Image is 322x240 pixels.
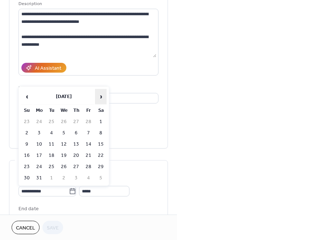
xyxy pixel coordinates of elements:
td: 10 [33,139,45,150]
div: End date [18,205,39,213]
span: Cancel [16,224,35,232]
td: 5 [58,128,70,138]
td: 11 [46,139,57,150]
th: [DATE] [33,89,94,105]
button: AI Assistant [21,63,66,73]
div: Location [18,84,157,92]
td: 14 [83,139,94,150]
td: 1 [46,173,57,183]
td: 30 [21,173,33,183]
td: 28 [83,162,94,172]
td: 23 [21,162,33,172]
td: 25 [46,117,57,127]
td: 17 [33,150,45,161]
td: 19 [58,150,70,161]
td: 21 [83,150,94,161]
td: 20 [70,150,82,161]
td: 27 [70,162,82,172]
div: AI Assistant [35,65,61,72]
th: We [58,105,70,116]
td: 4 [83,173,94,183]
td: 25 [46,162,57,172]
td: 24 [33,162,45,172]
button: Cancel [12,221,40,234]
td: 1 [95,117,107,127]
td: 9 [21,139,33,150]
td: 31 [33,173,45,183]
td: 28 [83,117,94,127]
td: 5 [95,173,107,183]
th: Mo [33,105,45,116]
span: › [95,89,106,104]
td: 26 [58,117,70,127]
td: 22 [95,150,107,161]
td: 13 [70,139,82,150]
td: 6 [70,128,82,138]
td: 2 [21,128,33,138]
td: 2 [58,173,70,183]
td: 15 [95,139,107,150]
td: 3 [33,128,45,138]
td: 27 [70,117,82,127]
td: 18 [46,150,57,161]
th: Fr [83,105,94,116]
td: 7 [83,128,94,138]
th: Sa [95,105,107,116]
td: 24 [33,117,45,127]
td: 23 [21,117,33,127]
td: 3 [70,173,82,183]
td: 26 [58,162,70,172]
th: Tu [46,105,57,116]
span: ‹ [21,89,32,104]
td: 12 [58,139,70,150]
th: Th [70,105,82,116]
td: 8 [95,128,107,138]
td: 29 [95,162,107,172]
td: 4 [46,128,57,138]
td: 16 [21,150,33,161]
th: Su [21,105,33,116]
